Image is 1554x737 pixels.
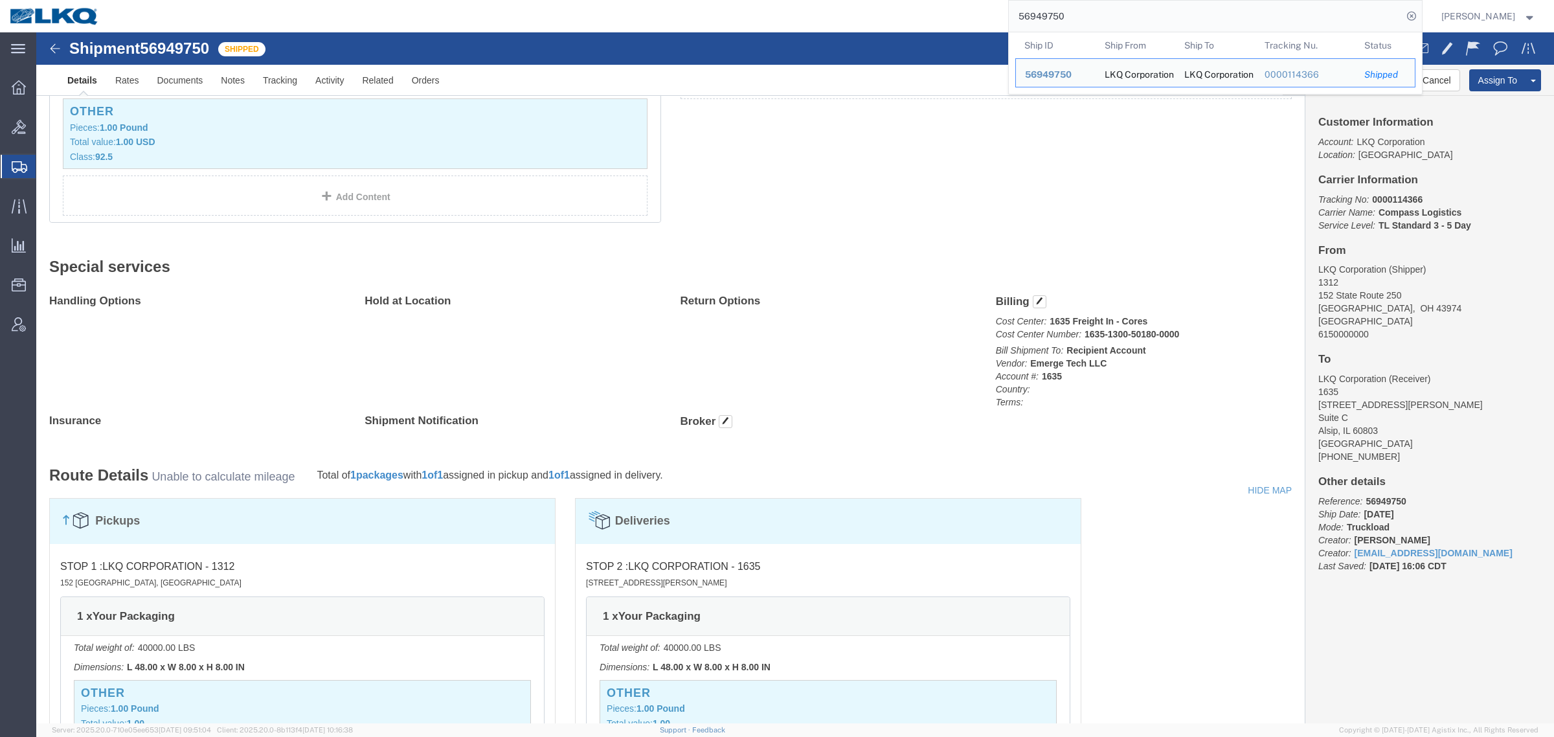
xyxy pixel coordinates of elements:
span: [DATE] 09:51:04 [159,726,211,734]
img: logo [9,6,100,26]
span: Kenneth Tatum [1441,9,1515,23]
th: Ship To [1175,32,1256,58]
a: Feedback [692,726,725,734]
a: Support [660,726,692,734]
div: LKQ Corporation [1104,59,1166,87]
span: Copyright © [DATE]-[DATE] Agistix Inc., All Rights Reserved [1339,725,1538,736]
span: [DATE] 10:16:38 [302,726,353,734]
div: 56949750 [1025,68,1087,82]
table: Search Results [1015,32,1422,94]
div: LKQ Corporation [1184,59,1246,87]
th: Tracking Nu. [1255,32,1355,58]
input: Search for shipment number, reference number [1009,1,1402,32]
span: Client: 2025.20.0-8b113f4 [217,726,353,734]
th: Ship ID [1015,32,1096,58]
th: Status [1355,32,1415,58]
div: Shipped [1364,68,1406,82]
th: Ship From [1095,32,1175,58]
span: 56949750 [1025,69,1072,80]
span: Server: 2025.20.0-710e05ee653 [52,726,211,734]
button: [PERSON_NAME] [1441,8,1537,24]
iframe: FS Legacy Container [36,32,1554,723]
div: 0000114366 [1264,68,1346,82]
